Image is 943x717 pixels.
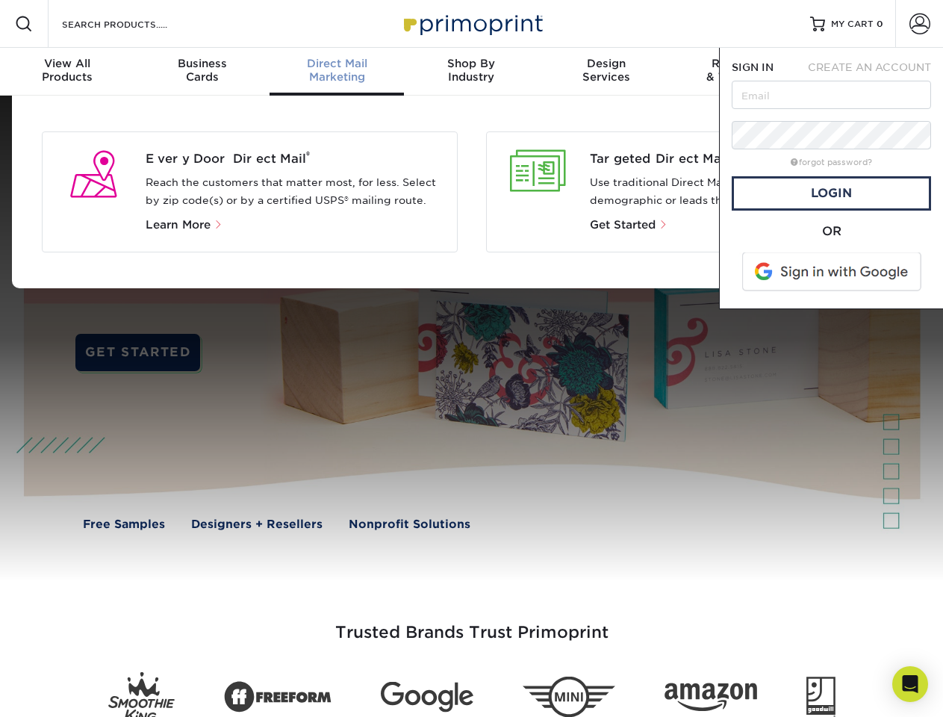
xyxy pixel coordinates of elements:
div: Marketing [270,57,404,84]
span: Shop By [404,57,538,70]
span: Get Started [590,218,656,232]
span: MY CART [831,18,874,31]
p: Use traditional Direct Mail for your lists of customers by demographic or leads that you want to ... [590,174,889,210]
a: forgot password? [791,158,872,167]
div: Cards [134,57,269,84]
img: Google [381,682,473,713]
span: Business [134,57,269,70]
span: Design [539,57,673,70]
a: Learn More [146,220,229,231]
span: Direct Mail [270,57,404,70]
span: Resources [673,57,808,70]
span: Every Door Direct Mail [146,150,445,168]
div: Open Intercom Messenger [892,666,928,702]
input: Email [732,81,931,109]
img: Goodwill [806,677,835,717]
span: 0 [877,19,883,29]
sup: ® [306,149,310,161]
a: Direct MailMarketing [270,48,404,96]
a: Resources& Templates [673,48,808,96]
a: Targeted Direct Mail [590,150,889,168]
h3: Trusted Brands Trust Primoprint [35,587,909,660]
a: DesignServices [539,48,673,96]
a: Login [732,176,931,211]
img: Amazon [665,683,757,712]
p: Reach the customers that matter most, for less. Select by zip code(s) or by a certified USPS® mai... [146,174,445,210]
a: Shop ByIndustry [404,48,538,96]
div: Services [539,57,673,84]
span: CREATE AN ACCOUNT [808,61,931,73]
div: Industry [404,57,538,84]
a: Get Started [590,220,668,231]
img: Primoprint [397,7,547,40]
div: & Templates [673,57,808,84]
a: BusinessCards [134,48,269,96]
a: Every Door Direct Mail® [146,150,445,168]
input: SEARCH PRODUCTS..... [60,15,206,33]
span: SIGN IN [732,61,774,73]
span: Learn More [146,218,211,232]
div: OR [732,223,931,240]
